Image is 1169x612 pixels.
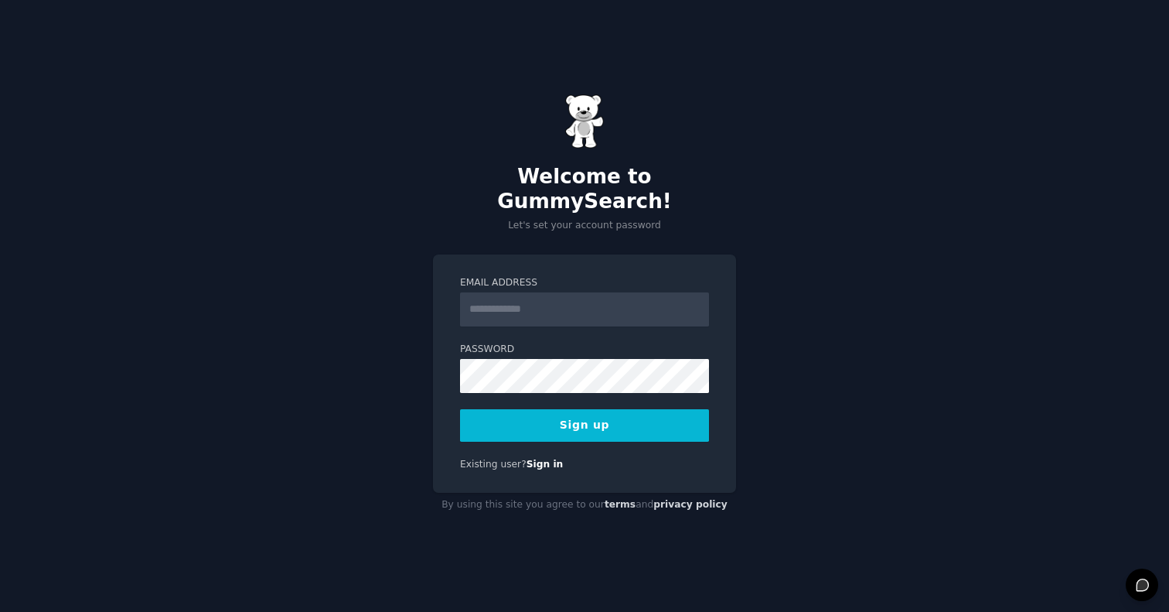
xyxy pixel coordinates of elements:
[653,499,728,510] a: privacy policy
[565,94,604,149] img: Gummy Bear
[460,409,709,442] button: Sign up
[460,459,527,470] span: Existing user?
[605,499,636,510] a: terms
[433,219,736,233] p: Let's set your account password
[433,165,736,214] h2: Welcome to GummySearch!
[527,459,564,470] a: Sign in
[433,493,736,518] div: By using this site you agree to our and
[460,276,709,290] label: Email Address
[460,343,709,357] label: Password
